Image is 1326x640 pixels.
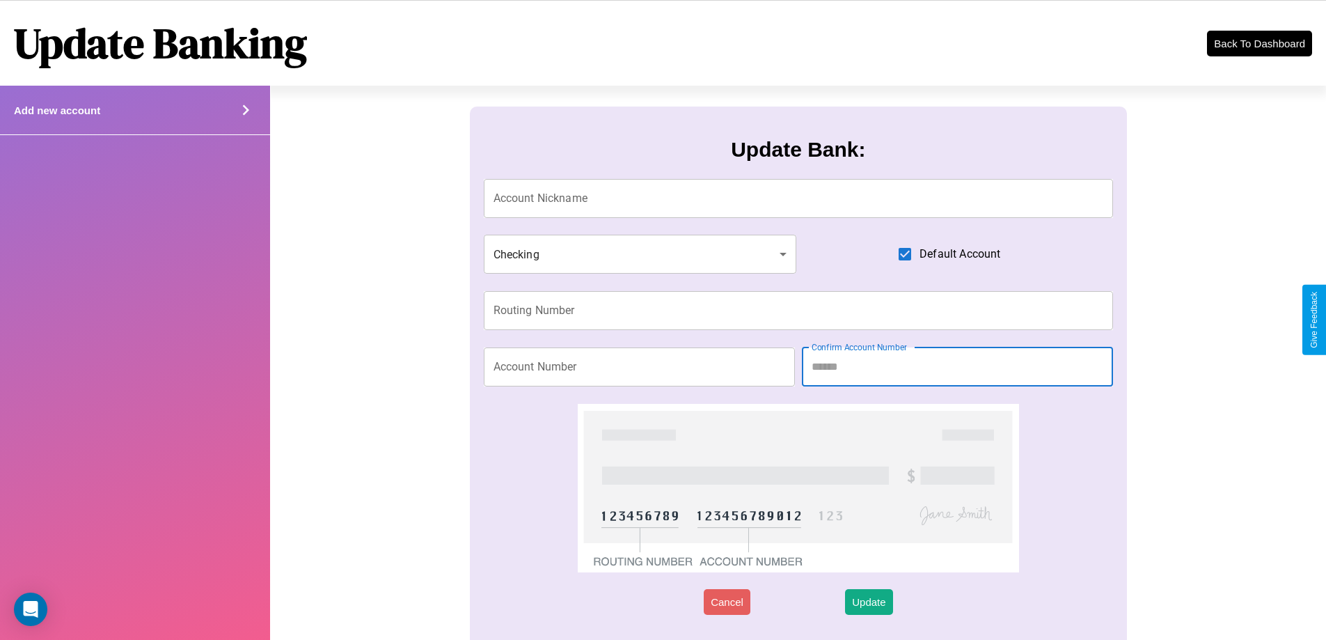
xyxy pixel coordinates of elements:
[1207,31,1312,56] button: Back To Dashboard
[1309,292,1319,348] div: Give Feedback
[919,246,1000,263] span: Default Account
[578,404,1018,572] img: check
[14,15,307,72] h1: Update Banking
[704,589,750,615] button: Cancel
[14,593,47,626] div: Open Intercom Messenger
[731,138,865,162] h3: Update Bank:
[812,341,907,353] label: Confirm Account Number
[484,235,797,274] div: Checking
[14,104,100,116] h4: Add new account
[845,589,892,615] button: Update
